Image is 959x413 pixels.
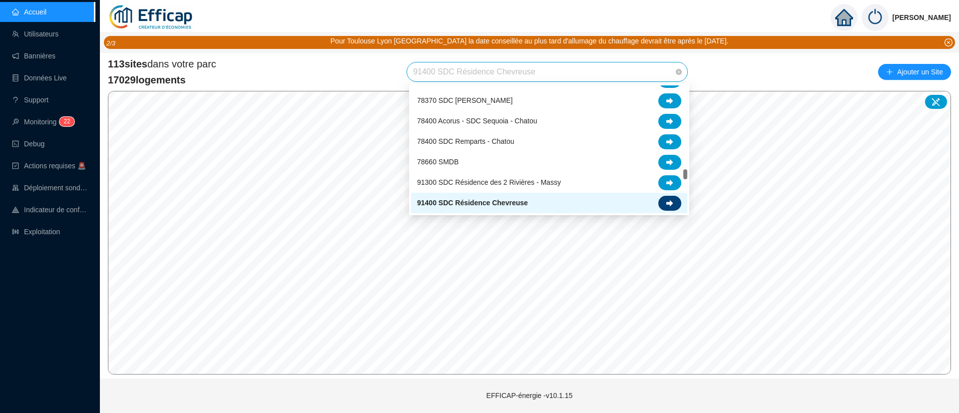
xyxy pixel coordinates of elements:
[12,74,67,82] a: databaseDonnées Live
[24,162,86,170] span: Actions requises 🚨
[106,39,115,47] i: 2 / 3
[897,65,943,79] span: Ajouter un Site
[417,157,459,167] span: 78660 SMDB
[417,116,537,126] span: 78400 Acorus - SDC Sequoia - Chatou
[411,131,687,152] div: 78400 SDC Remparts - Chatou
[878,64,951,80] button: Ajouter un Site
[108,58,147,69] span: 113 sites
[67,118,70,125] span: 2
[417,95,512,106] span: 78370 SDC [PERSON_NAME]
[417,177,561,188] span: 91300 SDC Résidence des 2 Rivières - Massy
[12,140,44,148] a: codeDebug
[893,1,951,33] span: [PERSON_NAME]
[12,228,60,236] a: slidersExploitation
[413,62,681,81] span: 91400 SDC Résidence Chevreuse
[486,392,573,400] span: EFFICAP-énergie - v10.1.15
[411,111,687,131] div: 78400 Acorus - SDC Sequoia - Chatou
[108,91,951,374] canvas: Map
[417,136,514,147] span: 78400 SDC Remparts - Chatou
[411,152,687,172] div: 78660 SMDB
[411,193,687,213] div: 91400 SDC Résidence Chevreuse
[417,198,528,208] span: 91400 SDC Résidence Chevreuse
[12,206,88,214] a: heat-mapIndicateur de confort
[331,36,729,46] div: Pour Toulouse Lyon [GEOGRAPHIC_DATA] la date conseillée au plus tard d'allumage du chauffage devr...
[108,57,216,71] span: dans votre parc
[12,184,88,192] a: clusterDéploiement sondes
[108,73,216,87] span: 17029 logements
[945,38,953,46] span: close-circle
[862,4,889,31] img: power
[59,117,74,126] sup: 22
[12,96,48,104] a: questionSupport
[12,30,58,38] a: teamUtilisateurs
[63,118,67,125] span: 2
[12,118,71,126] a: monitorMonitoring22
[12,52,55,60] a: notificationBannières
[12,162,19,169] span: check-square
[411,172,687,193] div: 91300 SDC Résidence des 2 Rivières - Massy
[886,68,893,75] span: plus
[835,8,853,26] span: home
[12,8,46,16] a: homeAccueil
[411,90,687,111] div: 78370 SDC Brigitte
[676,69,682,75] span: close-circle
